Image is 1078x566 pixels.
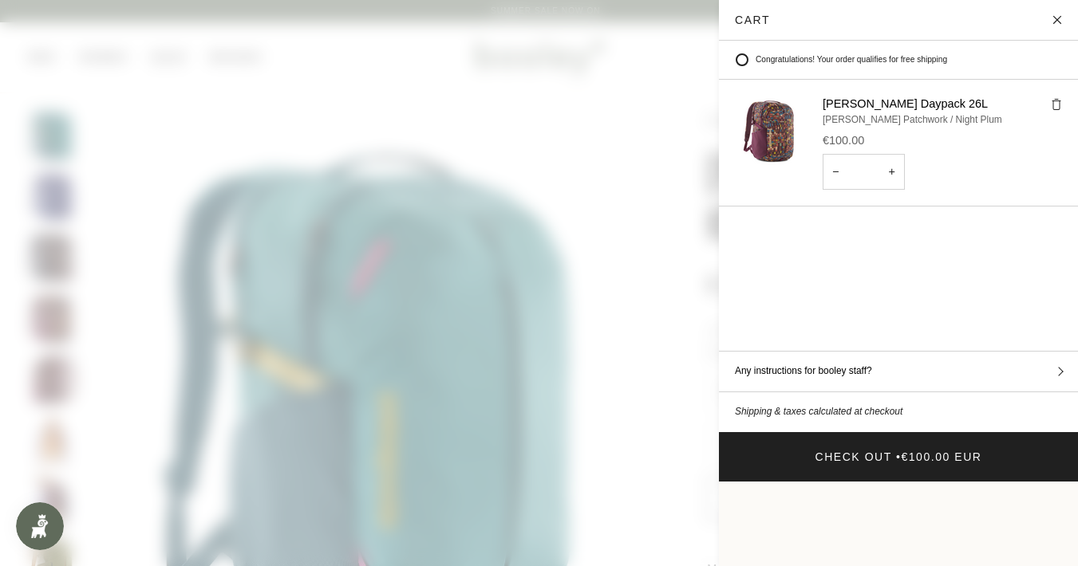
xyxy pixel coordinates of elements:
a: [PERSON_NAME] Daypack 26L [823,97,988,110]
em: Shipping & taxes calculated at checkout [735,406,902,417]
a: Refugio Daypack 26L - Fitz Roy Patchwork / Night Plum [735,96,807,190]
button: Any instructions for booley staff? [719,352,1078,391]
span: Congratulations! Your order qualifies for free shipping [756,54,947,65]
p: [PERSON_NAME] Patchwork / Night Plum [823,113,1042,128]
img: Refugio Daypack 26L - Fitz Roy Patchwork / Night Plum [735,96,807,167]
span: €100.00 EUR [901,450,981,463]
button: Check Out •€100.00 EUR [719,432,1078,481]
iframe: Button to open loyalty program pop-up [16,502,64,550]
p: €100.00 [823,132,1062,150]
iframe: PayPal-paypal [729,508,1068,551]
button: − [823,154,848,190]
button: + [879,154,905,190]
